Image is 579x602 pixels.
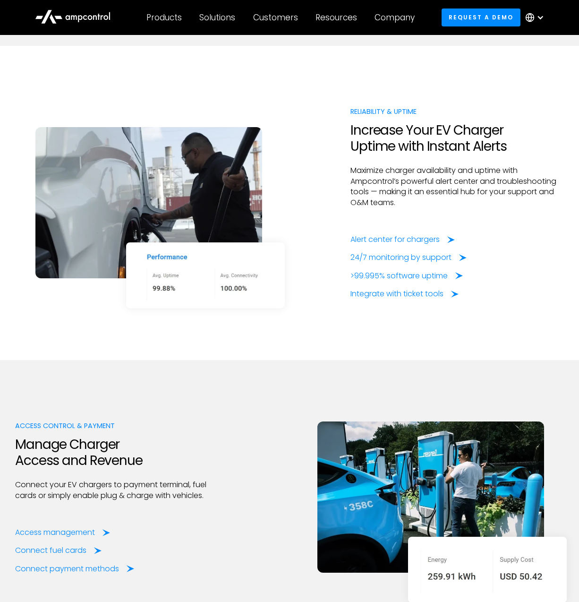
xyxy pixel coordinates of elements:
h2: Manage Charger Access and Revenue [15,437,229,468]
div: Customers [253,12,298,23]
img: Ampcontrol OCPP EV Charging Messages [317,421,544,573]
img: EV Charger Uptime and Connectivity [134,250,277,301]
div: Solutions [199,12,235,23]
img: Energy Cost for EV Charging [416,544,559,596]
a: Connect fuel cards [15,545,102,556]
div: Company [375,12,415,23]
a: 24/7 monitoring by support [350,252,467,263]
a: >99.995% software uptime [350,271,463,281]
div: >99.995% software uptime [350,271,448,281]
div: Access management [15,527,95,538]
h2: Increase Your EV Charger Uptime with Instant Alerts [350,122,564,154]
div: Reliability & uptime [350,106,564,117]
p: Maximize charger availability and uptime with Ampcontrol’s powerful alert center and troubleshoot... [350,165,564,208]
div: Connect fuel cards [15,545,86,556]
div: Products [146,12,182,23]
div: Access Control & Payment [15,421,229,431]
a: Access management [15,527,110,538]
a: Integrate with ticket tools [350,289,459,299]
div: Resources [315,12,357,23]
div: Integrate with ticket tools [350,289,443,299]
a: Alert center for chargers [350,234,455,245]
a: Request a demo [442,9,521,26]
div: Alert center for chargers [350,234,440,245]
a: Connect payment methods [15,564,134,574]
img: Ampcontrol Increase Your EV Charger Uptime by Staying Connected with OCPP [35,127,262,278]
div: Connect payment methods [15,564,119,574]
p: Connect your EV chargers to payment terminal, fuel cards or simply enable plug & charge with vehi... [15,480,229,501]
div: 24/7 monitoring by support [350,252,451,263]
